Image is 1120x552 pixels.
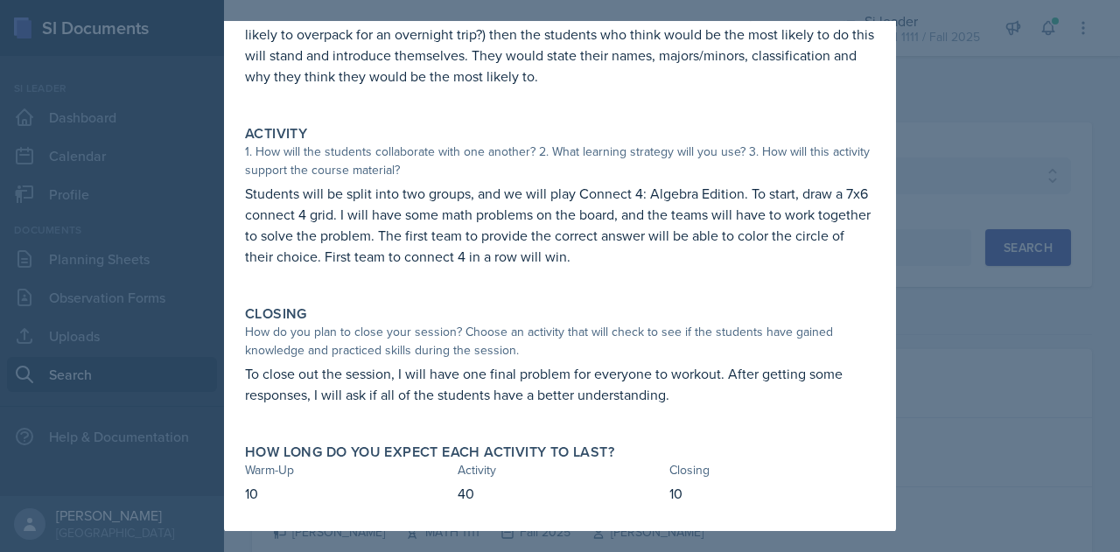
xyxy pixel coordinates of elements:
div: Warm-Up [245,461,451,479]
p: To close out the session, I will have one final problem for everyone to workout. After getting so... [245,363,875,405]
label: Activity [245,125,307,143]
div: How do you plan to close your session? Choose an activity that will check to see if the students ... [245,323,875,360]
p: 40 [458,483,663,504]
div: Activity [458,461,663,479]
p: For this session, I plan to open up with "Who's Most Likely To." I will ask a question (ex. who's... [245,3,875,87]
label: How long do you expect each activity to last? [245,444,614,461]
p: 10 [245,483,451,504]
label: Closing [245,305,307,323]
div: Closing [669,461,875,479]
p: 10 [669,483,875,504]
p: Students will be split into two groups, and we will play Connect 4: Algebra Edition. To start, dr... [245,183,875,267]
div: 1. How will the students collaborate with one another? 2. What learning strategy will you use? 3.... [245,143,875,179]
